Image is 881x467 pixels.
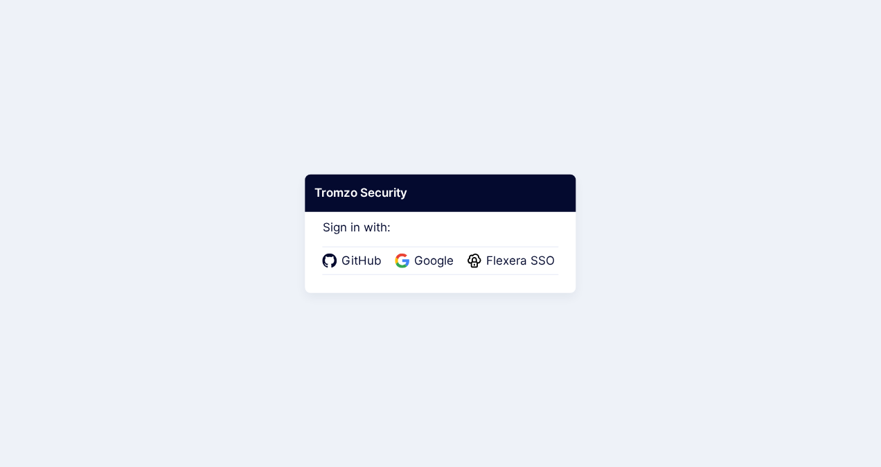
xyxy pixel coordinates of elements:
[395,252,458,270] a: Google
[337,252,386,270] span: GitHub
[482,252,559,270] span: Flexera SSO
[468,252,559,270] a: Flexera SSO
[323,202,559,275] div: Sign in with:
[305,175,576,212] div: Tromzo Security
[323,252,386,270] a: GitHub
[410,252,458,270] span: Google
